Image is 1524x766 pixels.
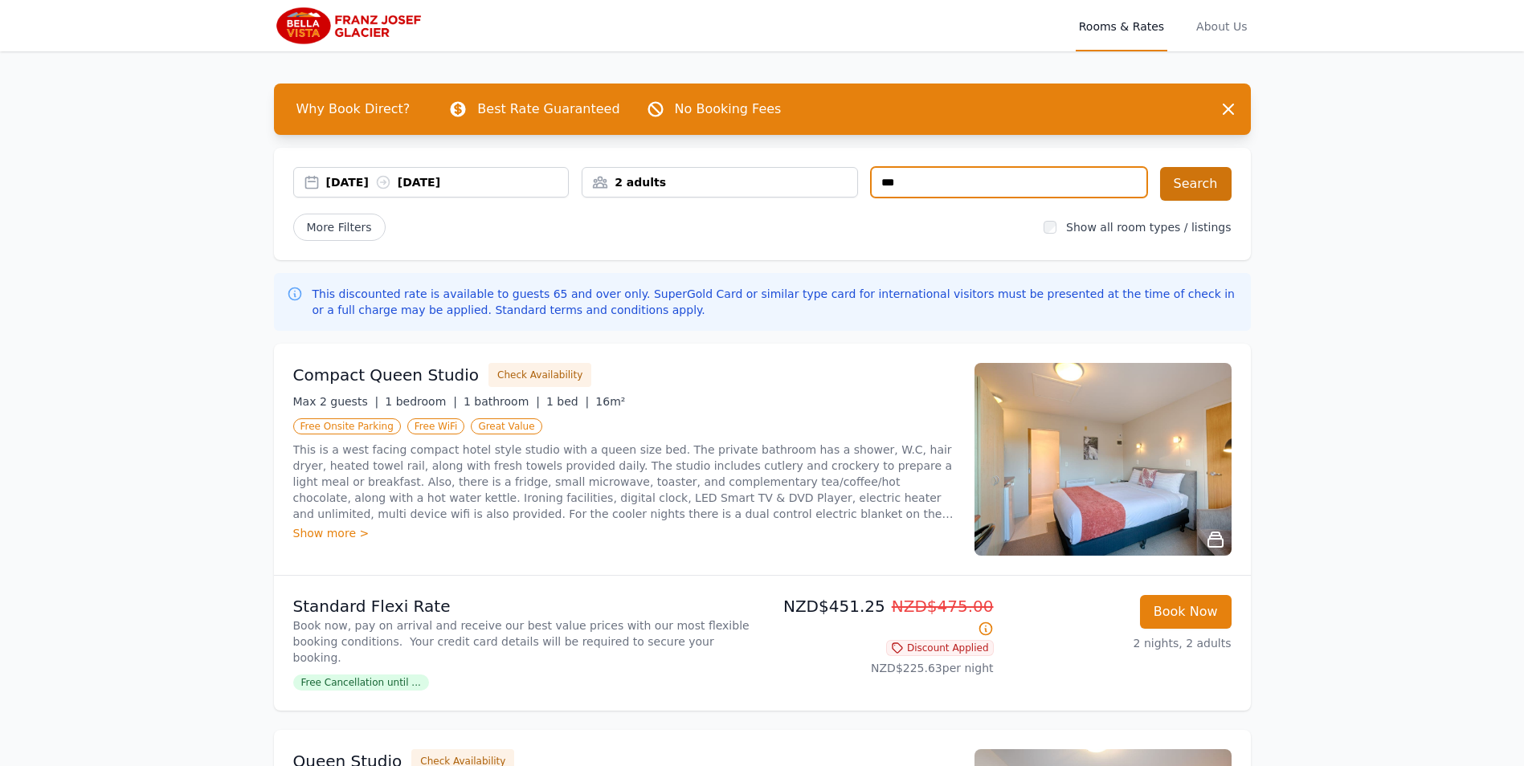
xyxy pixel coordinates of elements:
p: Book now, pay on arrival and receive our best value prices with our most flexible booking conditi... [293,617,756,666]
div: [DATE] [DATE] [326,174,569,190]
p: NZD$225.63 per night [769,660,994,676]
p: This is a west facing compact hotel style studio with a queen size bed. The private bathroom has ... [293,442,955,522]
span: NZD$475.00 [892,597,994,616]
span: 1 bedroom | [385,395,457,408]
span: Max 2 guests | [293,395,379,408]
div: 2 adults [582,174,857,190]
span: Free Onsite Parking [293,418,401,434]
img: Bella Vista Franz Josef Glacier [274,6,428,45]
span: 1 bathroom | [464,395,540,408]
span: 16m² [595,395,625,408]
p: No Booking Fees [675,100,782,119]
p: 2 nights, 2 adults [1007,635,1232,651]
span: Free WiFi [407,418,465,434]
button: Search [1160,167,1232,201]
div: Show more > [293,525,955,541]
span: 1 bed | [546,395,589,408]
button: Check Availability [488,363,591,387]
span: Great Value [471,418,541,434]
button: Book Now [1140,595,1232,629]
span: Why Book Direct? [284,93,423,125]
h3: Compact Queen Studio [293,364,480,386]
p: Best Rate Guaranteed [477,100,619,119]
span: Free Cancellation until ... [293,674,429,691]
span: Discount Applied [886,640,994,656]
p: Standard Flexi Rate [293,595,756,617]
p: This discounted rate is available to guests 65 and over only. SuperGold Card or similar type card... [313,286,1238,318]
label: Show all room types / listings [1066,221,1231,234]
p: NZD$451.25 [769,595,994,640]
span: More Filters [293,214,386,241]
